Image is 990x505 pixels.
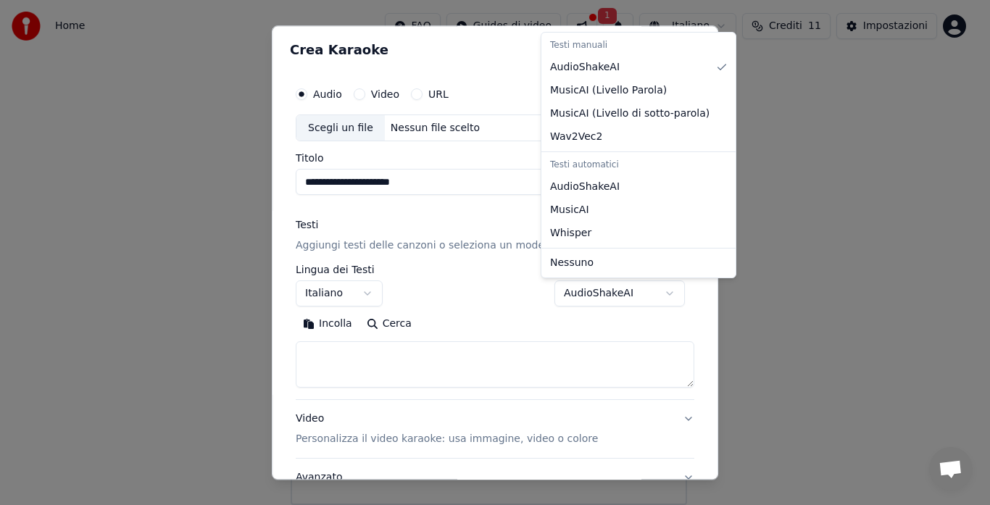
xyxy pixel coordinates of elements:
[313,89,342,99] label: Audio
[359,313,419,336] button: Cerca
[296,313,359,336] button: Incolla
[296,154,694,164] label: Titolo
[296,459,694,497] button: Avanzato
[550,60,620,75] span: AudioShakeAI
[550,130,602,144] span: Wav2Vec2
[550,203,589,217] span: MusicAI
[296,219,318,233] div: Testi
[296,433,598,447] p: Personalizza il video karaoke: usa immagine, video o colore
[385,121,486,135] div: Nessun file scelto
[296,115,385,141] div: Scegli un file
[550,180,620,194] span: AudioShakeAI
[290,43,700,57] h2: Crea Karaoke
[550,83,667,98] span: MusicAI ( Livello Parola )
[296,239,671,254] p: Aggiungi testi delle canzoni o seleziona un modello di parole automatiche
[544,36,733,56] div: Testi manuali
[428,89,449,99] label: URL
[544,155,733,175] div: Testi automatici
[371,89,399,99] label: Video
[550,226,591,241] span: Whisper
[550,256,594,270] span: Nessuno
[296,412,598,447] div: Video
[550,107,710,121] span: MusicAI ( Livello di sotto-parola )
[296,265,383,275] label: Lingua dei Testi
